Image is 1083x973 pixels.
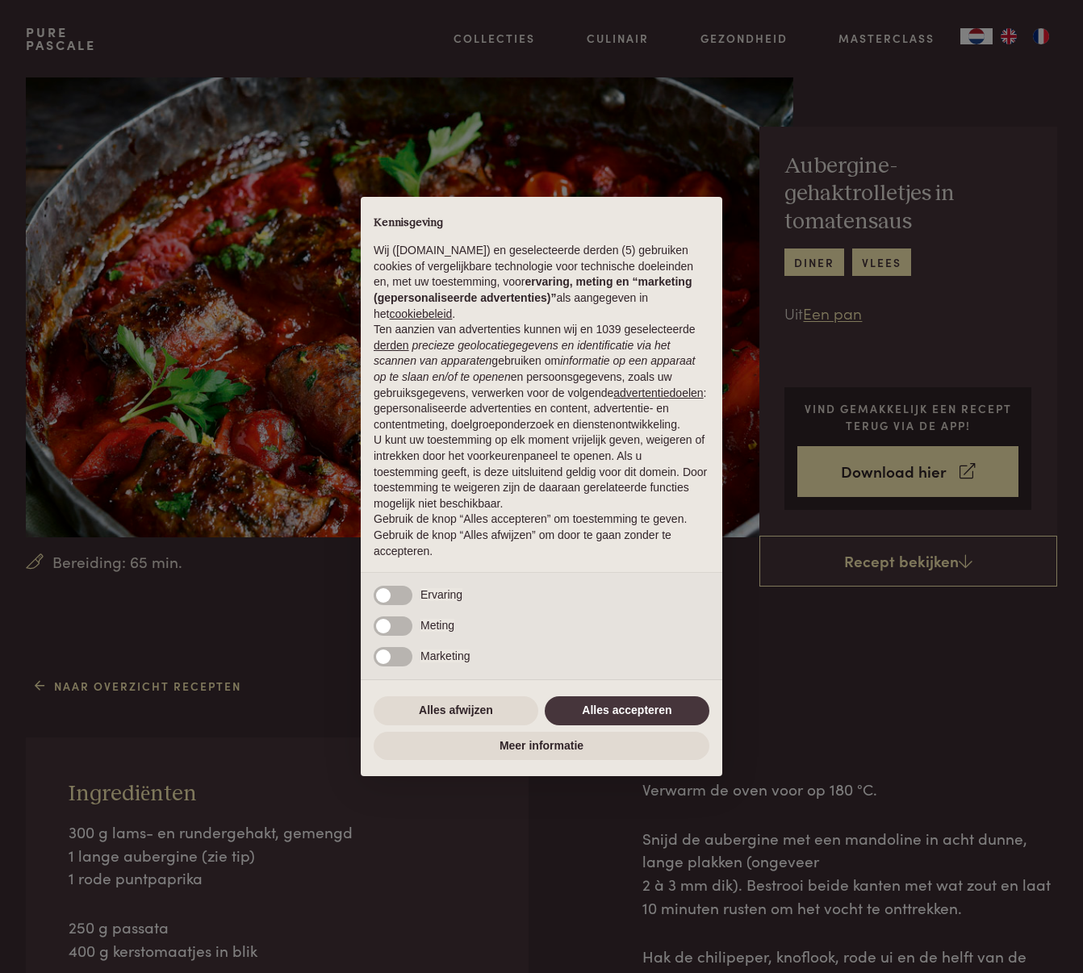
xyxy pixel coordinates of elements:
button: Meer informatie [374,732,709,761]
a: cookiebeleid [389,307,452,320]
button: advertentiedoelen [613,386,703,402]
p: Gebruik de knop “Alles accepteren” om toestemming te geven. Gebruik de knop “Alles afwijzen” om d... [374,512,709,559]
p: Wij ([DOMAIN_NAME]) en geselecteerde derden (5) gebruiken cookies of vergelijkbare technologie vo... [374,243,709,322]
em: precieze geolocatiegegevens en identificatie via het scannen van apparaten [374,339,670,368]
button: Alles accepteren [545,696,709,725]
em: informatie op een apparaat op te slaan en/of te openen [374,354,696,383]
button: derden [374,338,409,354]
p: U kunt uw toestemming op elk moment vrijelijk geven, weigeren of intrekken door het voorkeurenpan... [374,432,709,512]
button: Alles afwijzen [374,696,538,725]
h2: Kennisgeving [374,216,709,231]
p: Ten aanzien van advertenties kunnen wij en 1039 geselecteerde gebruiken om en persoonsgegevens, z... [374,322,709,432]
strong: ervaring, meting en “marketing (gepersonaliseerde advertenties)” [374,275,692,304]
span: Marketing [420,649,470,662]
span: Ervaring [420,588,462,601]
span: Meting [420,619,454,632]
